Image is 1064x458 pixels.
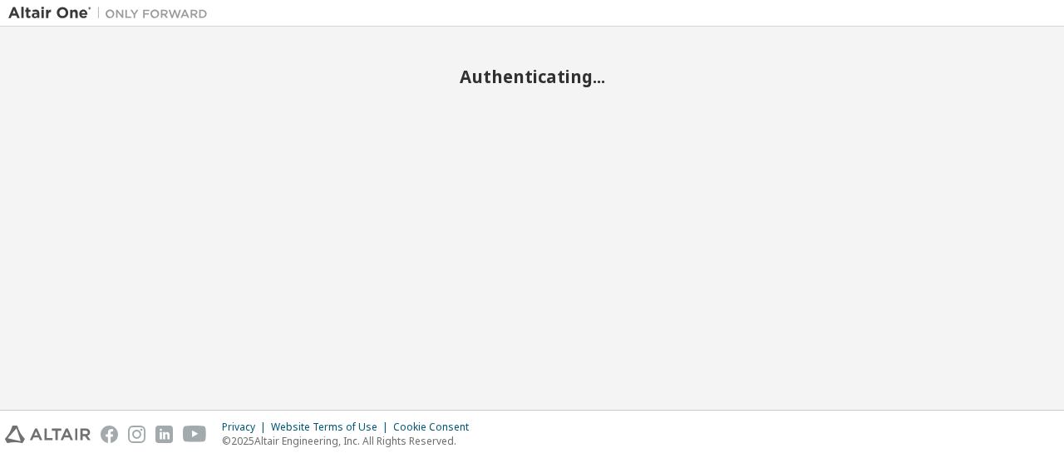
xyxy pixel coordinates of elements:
[155,426,173,443] img: linkedin.svg
[222,434,479,448] p: © 2025 Altair Engineering, Inc. All Rights Reserved.
[101,426,118,443] img: facebook.svg
[8,66,1056,87] h2: Authenticating...
[271,421,393,434] div: Website Terms of Use
[8,5,216,22] img: Altair One
[393,421,479,434] div: Cookie Consent
[183,426,207,443] img: youtube.svg
[128,426,145,443] img: instagram.svg
[222,421,271,434] div: Privacy
[5,426,91,443] img: altair_logo.svg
